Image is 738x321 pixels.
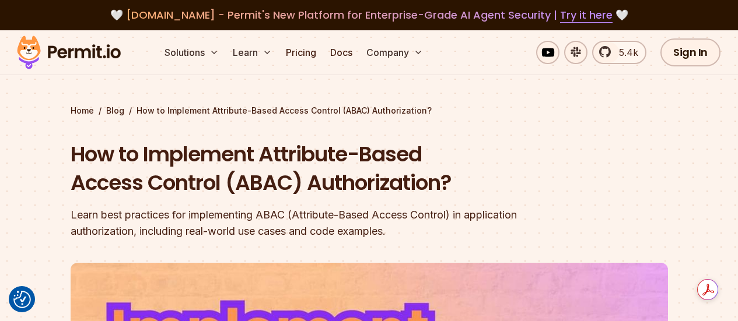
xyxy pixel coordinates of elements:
div: 🤍 🤍 [28,7,710,23]
button: Company [362,41,428,64]
a: Home [71,105,94,117]
button: Learn [228,41,277,64]
a: Docs [326,41,357,64]
span: 5.4k [612,45,638,59]
a: Sign In [660,38,720,66]
div: Learn best practices for implementing ABAC (Attribute-Based Access Control) in application author... [71,207,519,239]
img: Permit logo [12,33,126,72]
span: [DOMAIN_NAME] - Permit's New Platform for Enterprise-Grade AI Agent Security | [126,8,613,22]
img: Revisit consent button [13,291,31,308]
div: / / [71,105,668,117]
a: 5.4k [592,41,646,64]
button: Consent Preferences [13,291,31,308]
h1: How to Implement Attribute-Based Access Control (ABAC) Authorization? [71,140,519,197]
a: Try it here [560,8,613,23]
a: Blog [106,105,124,117]
a: Pricing [281,41,321,64]
button: Solutions [160,41,223,64]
